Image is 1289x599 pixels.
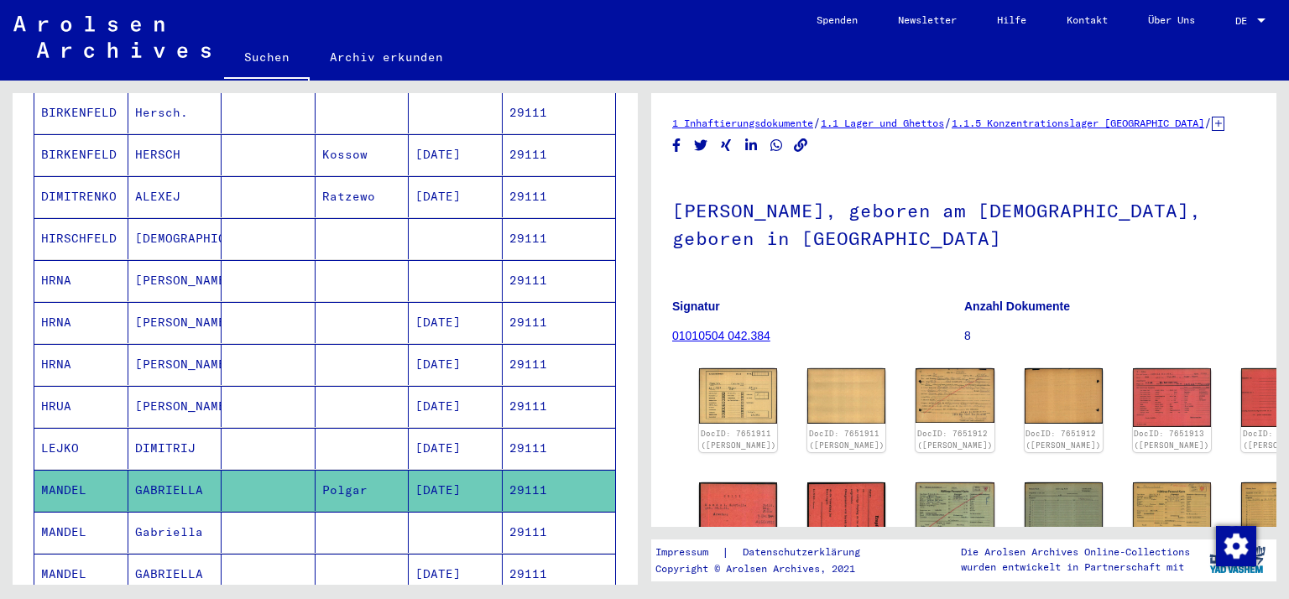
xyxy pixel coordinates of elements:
[792,135,810,156] button: Copy link
[1204,115,1212,130] span: /
[944,115,952,130] span: /
[34,134,128,175] mat-cell: BIRKENFELD
[718,135,735,156] button: Share on Xing
[409,470,503,511] mat-cell: [DATE]
[655,544,880,561] div: |
[768,135,785,156] button: Share on WhatsApp
[316,470,410,511] mat-cell: Polgar
[128,92,222,133] mat-cell: Hersch.
[672,329,770,342] a: 01010504 042.384
[821,117,944,129] a: 1.1 Lager und Ghettos
[692,135,710,156] button: Share on Twitter
[672,172,1255,273] h1: [PERSON_NAME], geboren am [DEMOGRAPHIC_DATA], geboren in [GEOGRAPHIC_DATA]
[128,134,222,175] mat-cell: HERSCH
[13,16,211,58] img: Arolsen_neg.svg
[807,482,885,591] img: 002.jpg
[310,37,463,77] a: Archiv erkunden
[224,37,310,81] a: Suchen
[409,554,503,595] mat-cell: [DATE]
[809,429,885,450] a: DocID: 7651911 ([PERSON_NAME])
[701,429,776,450] a: DocID: 7651911 ([PERSON_NAME])
[34,512,128,553] mat-cell: MANDEL
[128,260,222,301] mat-cell: [PERSON_NAME]
[917,429,993,450] a: DocID: 7651912 ([PERSON_NAME])
[503,260,616,301] mat-cell: 29111
[128,470,222,511] mat-cell: GABRIELLA
[964,327,1255,345] p: 8
[409,344,503,385] mat-cell: [DATE]
[1025,482,1103,539] img: 002.jpg
[807,368,885,424] img: 002.jpg
[1216,526,1256,566] img: Zustimmung ändern
[503,512,616,553] mat-cell: 29111
[672,117,813,129] a: 1 Inhaftierungsdokumente
[729,544,880,561] a: Datenschutzerklärung
[128,428,222,469] mat-cell: DIMITRIJ
[668,135,686,156] button: Share on Facebook
[34,554,128,595] mat-cell: MANDEL
[34,92,128,133] mat-cell: BIRKENFELD
[128,302,222,343] mat-cell: [PERSON_NAME]
[1235,15,1254,27] span: DE
[409,302,503,343] mat-cell: [DATE]
[34,428,128,469] mat-cell: LEJKO
[128,554,222,595] mat-cell: GABRIELLA
[503,470,616,511] mat-cell: 29111
[409,386,503,427] mat-cell: [DATE]
[916,482,994,538] img: 001.jpg
[316,176,410,217] mat-cell: Ratzewo
[409,176,503,217] mat-cell: [DATE]
[1134,429,1209,450] a: DocID: 7651913 ([PERSON_NAME])
[655,544,722,561] a: Impressum
[128,176,222,217] mat-cell: ALEXEJ
[316,134,410,175] mat-cell: Kossow
[34,218,128,259] mat-cell: HIRSCHFELD
[961,560,1190,575] p: wurden entwickelt in Partnerschaft mit
[1206,539,1269,581] img: yv_logo.png
[503,302,616,343] mat-cell: 29111
[503,386,616,427] mat-cell: 29111
[813,115,821,130] span: /
[128,344,222,385] mat-cell: [PERSON_NAME]
[1133,482,1211,538] img: 001.jpg
[961,544,1190,560] p: Die Arolsen Archives Online-Collections
[409,134,503,175] mat-cell: [DATE]
[503,554,616,595] mat-cell: 29111
[1025,368,1103,423] img: 002.jpg
[1133,368,1211,426] img: 001.jpg
[34,386,128,427] mat-cell: HRUA
[503,428,616,469] mat-cell: 29111
[699,368,777,423] img: 001.jpg
[128,512,222,553] mat-cell: Gabriella
[34,302,128,343] mat-cell: HRNA
[655,561,880,576] p: Copyright © Arolsen Archives, 2021
[34,344,128,385] mat-cell: HRNA
[952,117,1204,129] a: 1.1.5 Konzentrationslager [GEOGRAPHIC_DATA]
[672,299,720,313] b: Signatur
[964,299,1070,313] b: Anzahl Dokumente
[916,368,994,423] img: 001.jpg
[503,218,616,259] mat-cell: 29111
[1025,429,1101,450] a: DocID: 7651912 ([PERSON_NAME])
[743,135,760,156] button: Share on LinkedIn
[409,428,503,469] mat-cell: [DATE]
[34,176,128,217] mat-cell: DIMITRENKO
[503,134,616,175] mat-cell: 29111
[128,386,222,427] mat-cell: [PERSON_NAME]
[503,92,616,133] mat-cell: 29111
[503,176,616,217] mat-cell: 29111
[503,344,616,385] mat-cell: 29111
[34,260,128,301] mat-cell: HRNA
[128,218,222,259] mat-cell: [DEMOGRAPHIC_DATA]
[34,470,128,511] mat-cell: MANDEL
[699,482,777,590] img: 001.jpg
